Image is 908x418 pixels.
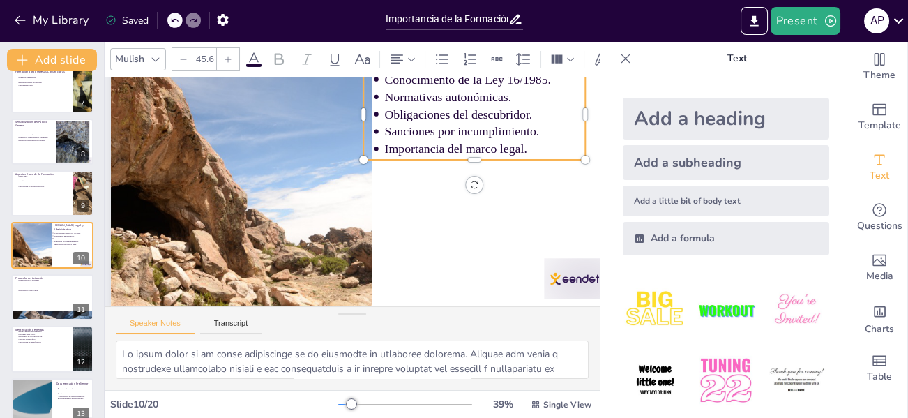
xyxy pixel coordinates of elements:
[15,328,69,332] p: Identificación de Restos
[543,399,591,410] span: Single View
[864,8,889,33] div: A P
[18,133,52,136] p: Obligación de notificar hallazgos.
[59,389,89,392] p: Geolocalización precisa.
[623,186,829,216] div: Add a little bit of body text
[867,369,892,385] span: Table
[112,50,147,68] div: Mulish
[870,168,889,184] span: Text
[852,42,907,92] div: Change the overall theme
[18,283,89,286] p: Comunicación a autoridades.
[18,177,68,180] p: Protocolo de actuación.
[864,7,889,35] button: A P
[18,82,68,84] p: Responsabilidades del personal.
[18,131,52,134] p: Importancia de la conservación in situ.
[865,322,894,337] span: Charts
[623,222,829,255] div: Add a formula
[18,341,68,343] p: Capacitación en identificación.
[54,223,86,231] p: [PERSON_NAME] Legal y Administrativo
[741,7,768,35] button: Export to PowerPoint
[852,293,907,343] div: Add charts and graphs
[771,7,840,35] button: Present
[18,182,68,185] p: Documentación preliminar.
[623,145,829,180] div: Add a subheading
[59,395,89,398] p: Importancia de la documentación.
[18,174,68,177] p: Marco legal.
[18,281,89,284] p: Protección del contexto.
[623,98,829,140] div: Add a heading
[116,319,195,334] button: Speaker Notes
[18,84,68,87] p: Cumplimiento legal.
[77,200,89,212] div: 9
[15,70,69,74] p: Formación para Empresas Constructoras
[547,48,578,70] div: Column Count
[18,338,68,341] p: Contexto estratigráfico.
[18,330,68,333] p: Reconocimiento de fragmentos.
[18,336,68,338] p: Importancia de la identificación.
[18,289,89,292] p: Intervención arqueológica.
[18,136,52,139] p: Fomentar el respeto hacia el patrimonio.
[18,286,89,289] p: Documentación del hallazgo.
[18,278,89,281] p: Paralización de la actividad.
[384,123,584,140] p: Sanciones por incumplimiento.
[852,193,907,243] div: Get real-time input from your audience
[11,274,93,320] div: https://cdn.sendsteps.com/images/logo/sendsteps_logo_white.pnghttps://cdn.sendsteps.com/images/lo...
[852,243,907,293] div: Add images, graphics, shapes or video
[18,185,68,188] p: Capacitación de diferentes perfiles.
[693,278,758,343] img: 2.jpeg
[18,79,68,82] p: Gestión de riesgos.
[384,105,584,123] p: Obligaciones del descubridor.
[77,148,89,161] div: 8
[858,118,901,133] span: Template
[384,140,584,158] p: Importancia del marco legal.
[486,398,520,411] div: 39 %
[857,218,902,234] span: Questions
[7,49,97,71] button: Add slide
[384,71,584,89] p: Conocimiento de la Ley 16/1985.
[637,42,838,75] p: Text
[623,278,688,343] img: 1.jpeg
[18,139,52,142] p: Educación sobre hallazgos casuales.
[18,76,68,79] p: Identificación de restos.
[56,381,89,385] p: Documentación Preliminar
[59,397,89,400] p: Facilitar futuras investigaciones.
[59,387,89,390] p: Registro fotográfico.
[764,278,829,343] img: 3.jpeg
[73,304,89,316] div: 11
[590,48,611,70] div: Text effects
[200,319,262,334] button: Transcript
[384,88,584,105] p: Normativas autonómicas.
[11,170,93,216] div: https://cdn.sendsteps.com/images/logo/sendsteps_logo_white.pnghttps://cdn.sendsteps.com/images/lo...
[11,326,93,372] div: https://cdn.sendsteps.com/images/logo/sendsteps_logo_white.pnghttps://cdn.sendsteps.com/images/lo...
[852,92,907,142] div: Add ready made slides
[59,392,89,395] p: Informe preliminar.
[73,252,89,264] div: 10
[866,269,893,284] span: Media
[73,356,89,368] div: 12
[116,341,589,379] textarea: Lo Ips 32/9005 do si ametc adipis eli seddoe te incididunt utlaboree do Magnaa. Enimadmini ve qui...
[623,348,688,413] img: 4.jpeg
[386,9,508,29] input: Insert title
[15,276,89,281] p: Protocolo de Actuación
[15,172,69,177] p: Aspectos Clave de la Formación
[11,119,93,165] div: https://cdn.sendsteps.com/images/logo/sendsteps_logo_white.pnghttps://cdn.sendsteps.com/images/lo...
[15,120,52,128] p: Sensibilización del Público General
[54,242,86,245] p: Importancia del marco legal.
[18,128,52,131] p: Talleres y charlas.
[18,180,68,183] p: Identificación de restos.
[105,14,149,27] div: Saved
[693,348,758,413] img: 5.jpeg
[11,66,93,112] div: 7
[852,142,907,193] div: Add text boxes
[18,333,68,336] p: Distinguir entre restos.
[863,68,895,83] span: Theme
[10,9,95,31] button: My Library
[764,348,829,413] img: 6.jpeg
[852,343,907,394] div: Add a table
[77,96,89,109] div: 7
[11,222,93,268] div: https://cdn.sendsteps.com/images/logo/sendsteps_logo_white.pnghttps://cdn.sendsteps.com/images/lo...
[18,74,68,77] p: Protocolos de actuación.
[110,398,338,411] div: Slide 10 / 20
